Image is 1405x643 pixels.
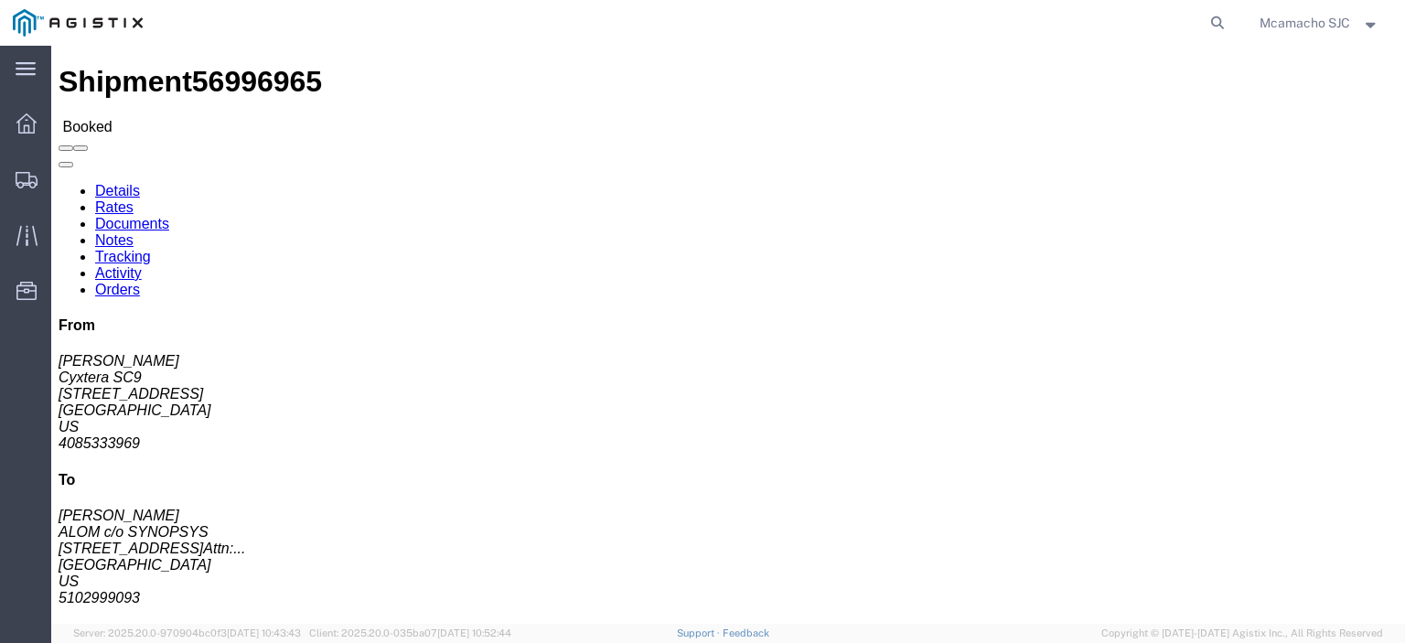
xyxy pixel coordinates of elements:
span: Copyright © [DATE]-[DATE] Agistix Inc., All Rights Reserved [1101,626,1383,641]
span: Server: 2025.20.0-970904bc0f3 [73,627,301,638]
button: Mcamacho SJC [1259,12,1380,34]
span: Client: 2025.20.0-035ba07 [309,627,511,638]
a: Feedback [723,627,769,638]
span: [DATE] 10:43:43 [227,627,301,638]
a: Support [677,627,723,638]
span: [DATE] 10:52:44 [437,627,511,638]
iframe: FS Legacy Container [51,46,1405,624]
img: logo [13,9,143,37]
span: Mcamacho SJC [1260,13,1350,33]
